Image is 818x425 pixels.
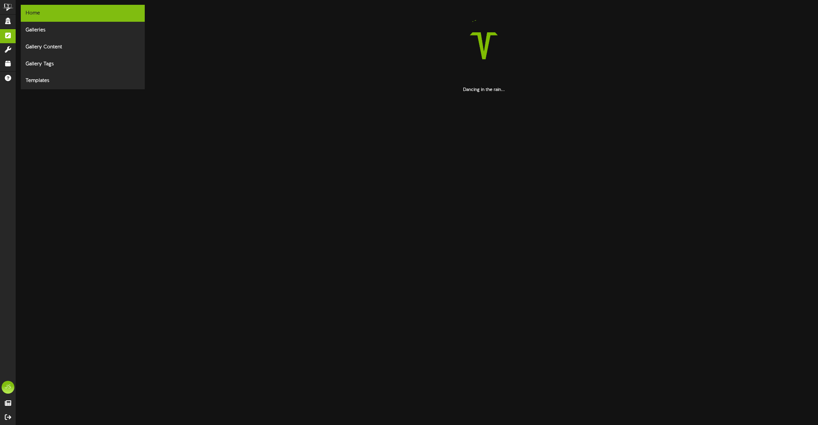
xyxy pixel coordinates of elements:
[21,39,145,56] div: Gallery Content
[21,56,145,73] div: Gallery Tags
[21,22,145,39] div: Galleries
[463,87,505,92] strong: Dancing in the rain...
[2,381,14,394] div: JS
[443,5,525,87] img: loading-spinner-4.png
[21,72,145,89] div: Templates
[21,5,145,22] div: Home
